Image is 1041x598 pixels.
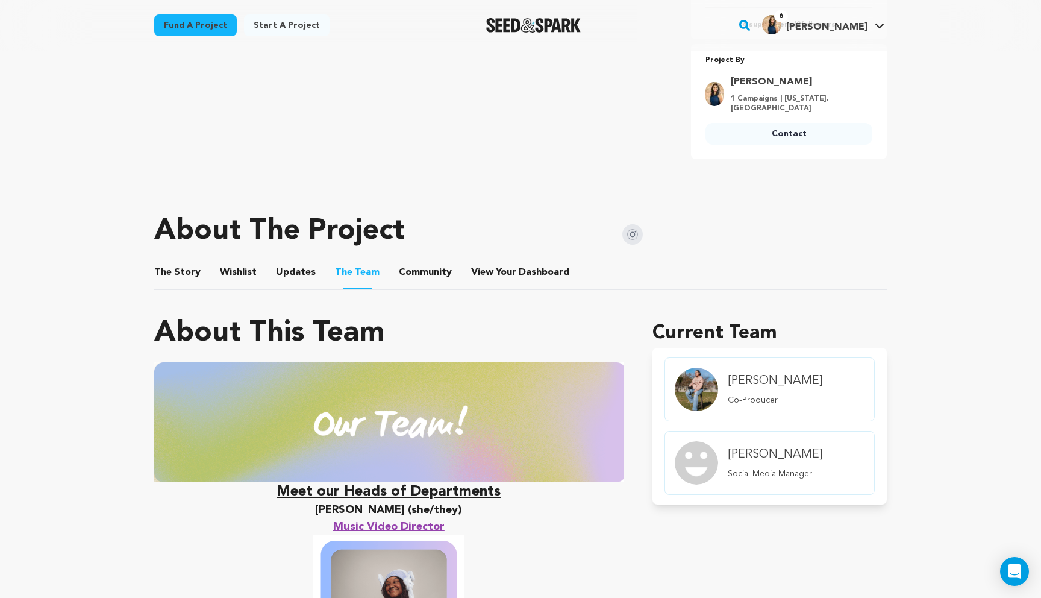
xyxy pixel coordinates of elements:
p: Social Media Manager [728,468,822,480]
img: Team Image [675,441,718,485]
img: Team Image [675,368,718,411]
span: Your [471,265,572,280]
u: Music Video Director [333,521,445,532]
a: member.name Profile [664,357,875,421]
span: Story [154,265,201,280]
span: Community [399,265,452,280]
span: 6 [774,10,788,22]
span: The [154,265,172,280]
p: Project By [705,54,872,68]
u: Meet our Heads of Departments [277,485,501,499]
img: b1bbadc1a118337e.jpg [762,15,781,34]
a: Start a project [244,14,330,36]
h1: Current Team [652,319,887,348]
img: 1754728217-8_1_optimized_2000.png [154,362,624,482]
h1: About The Project [154,217,405,246]
h1: About This Team [154,319,385,348]
a: Contact [705,123,872,145]
div: Open Intercom Messenger [1000,557,1029,586]
span: Team [335,265,380,280]
span: Niki P.'s Profile [760,13,887,38]
span: [PERSON_NAME] [786,22,867,32]
span: The [335,265,352,280]
a: Seed&Spark Homepage [486,18,581,33]
img: Seed&Spark Logo Dark Mode [486,18,581,33]
a: Goto Niki Perera profile [731,75,865,89]
h3: [PERSON_NAME] (she/they) [154,502,624,518]
img: Seed&Spark Instagram Icon [622,224,643,245]
span: Updates [276,265,316,280]
div: Niki P.'s Profile [762,15,867,34]
img: b1bbadc1a118337e.jpg [705,82,724,106]
span: Wishlist [220,265,257,280]
a: Fund a project [154,14,237,36]
h4: [PERSON_NAME] [728,373,822,389]
a: member.name Profile [664,431,875,495]
a: Niki P.'s Profile [760,13,887,34]
p: 1 Campaigns | [US_STATE], [GEOGRAPHIC_DATA] [731,94,865,113]
p: Co-Producer [728,394,822,406]
a: ViewYourDashboard [471,265,572,280]
span: Dashboard [519,265,569,280]
h4: [PERSON_NAME] [728,446,822,463]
